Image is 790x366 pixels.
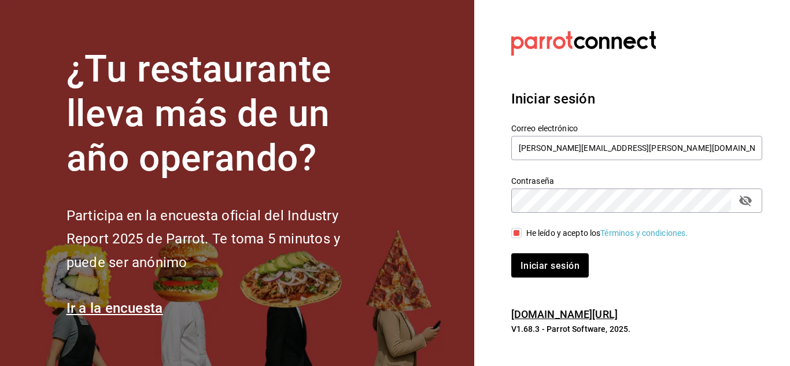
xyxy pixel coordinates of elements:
font: ¿Tu restaurante lleva más de un año operando? [67,47,331,180]
a: [DOMAIN_NAME][URL] [511,308,618,320]
font: Iniciar sesión [520,260,579,271]
font: Iniciar sesión [511,91,595,107]
font: Correo electrónico [511,124,578,133]
input: Ingresa tu correo electrónico [511,136,762,160]
button: campo de contraseña [736,191,755,210]
font: He leído y acepto los [526,228,601,238]
font: Participa en la encuesta oficial del Industry Report 2025 de Parrot. Te toma 5 minutos y puede se... [67,208,340,271]
button: Iniciar sesión [511,253,589,278]
font: V1.68.3 - Parrot Software, 2025. [511,324,631,334]
a: Términos y condiciones. [600,228,688,238]
a: Ir a la encuesta [67,300,163,316]
font: Contraseña [511,176,554,186]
